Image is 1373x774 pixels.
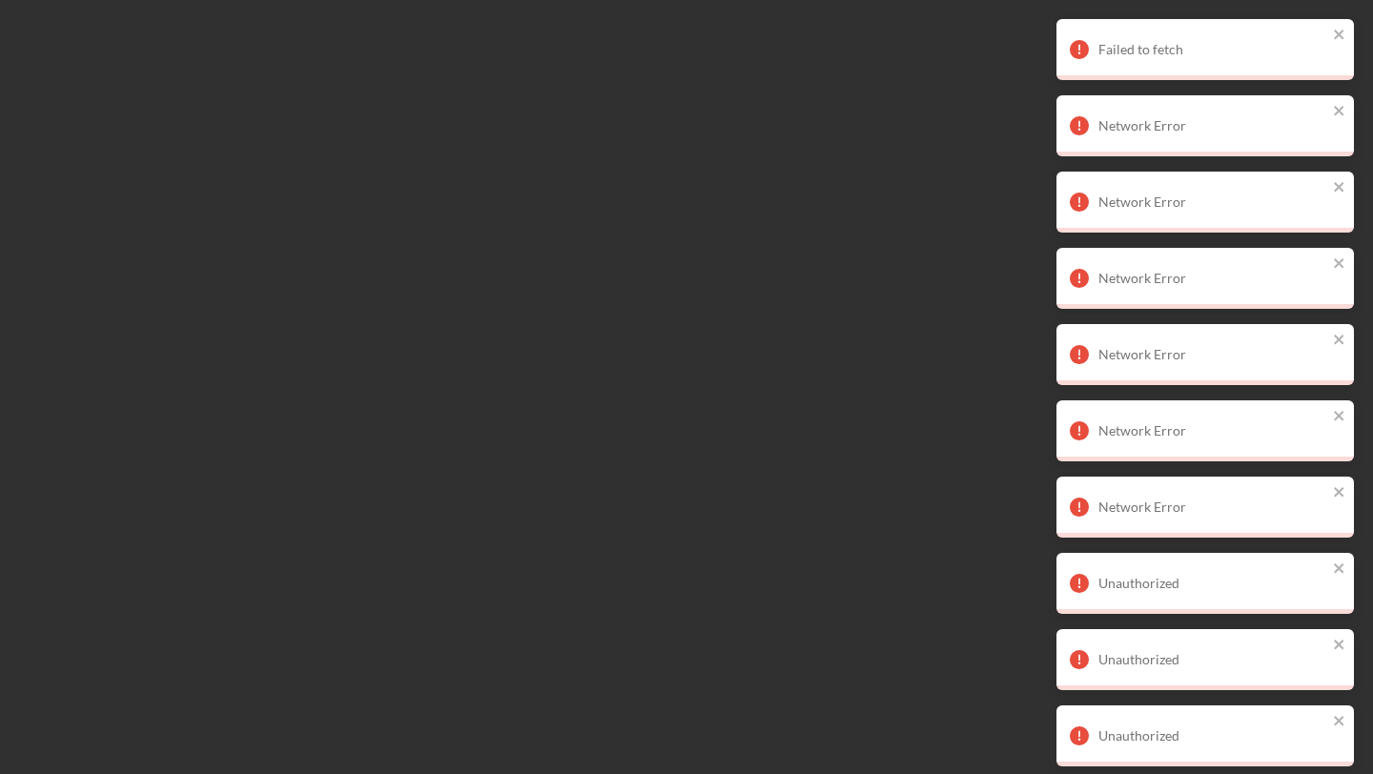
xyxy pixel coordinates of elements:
[1098,118,1327,133] div: Network Error
[1333,484,1346,502] button: close
[1333,637,1346,655] button: close
[1098,423,1327,438] div: Network Error
[1098,347,1327,362] div: Network Error
[1098,728,1327,743] div: Unauthorized
[1333,27,1346,45] button: close
[1333,179,1346,197] button: close
[1098,42,1327,57] div: Failed to fetch
[1098,194,1327,210] div: Network Error
[1098,652,1327,667] div: Unauthorized
[1333,560,1346,579] button: close
[1098,576,1327,591] div: Unauthorized
[1333,255,1346,274] button: close
[1333,332,1346,350] button: close
[1333,408,1346,426] button: close
[1333,103,1346,121] button: close
[1333,713,1346,731] button: close
[1098,499,1327,515] div: Network Error
[1098,271,1327,286] div: Network Error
